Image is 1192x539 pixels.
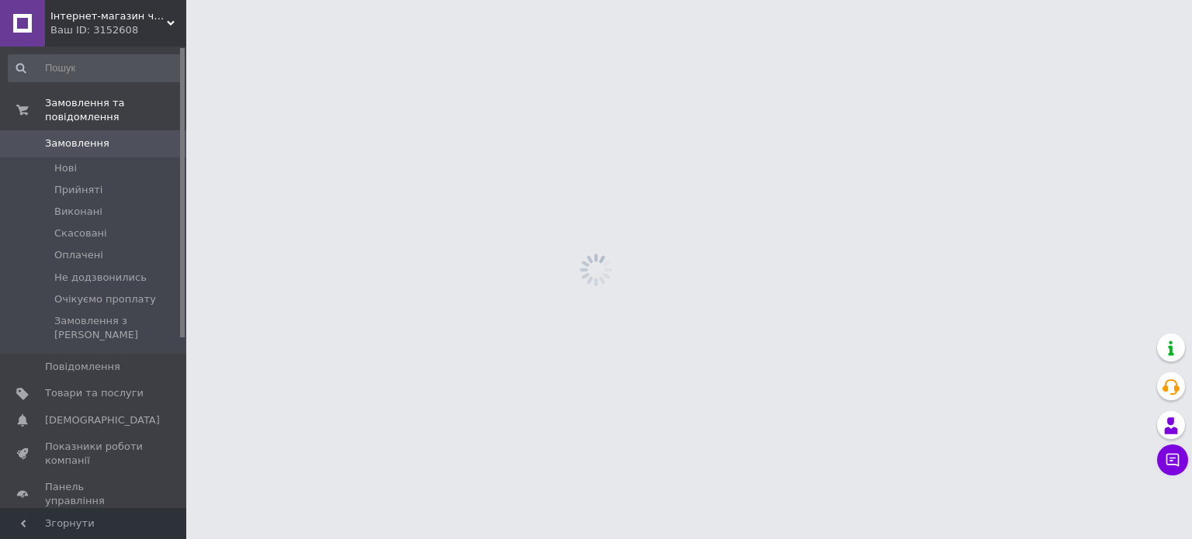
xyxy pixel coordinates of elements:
button: Чат з покупцем [1157,444,1188,475]
span: Прийняті [54,183,102,197]
span: Нові [54,161,77,175]
span: Не додзвонились [54,271,147,285]
span: Показники роботи компанії [45,440,144,468]
span: Товари та послуги [45,386,144,400]
span: Замовлення [45,136,109,150]
span: Виконані [54,205,102,219]
span: Оплачені [54,248,103,262]
div: Ваш ID: 3152608 [50,23,186,37]
span: Замовлення та повідомлення [45,96,186,124]
input: Пошук [8,54,183,82]
span: Скасовані [54,226,107,240]
span: Інтернет-магазин чохлів та аксесуарів для смартфонів El-gadget [50,9,167,23]
span: Замовлення з [PERSON_NAME] [54,314,182,342]
span: Очікуємо проплату [54,292,156,306]
span: Панель управління [45,480,144,508]
span: Повідомлення [45,360,120,374]
span: [DEMOGRAPHIC_DATA] [45,413,160,427]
